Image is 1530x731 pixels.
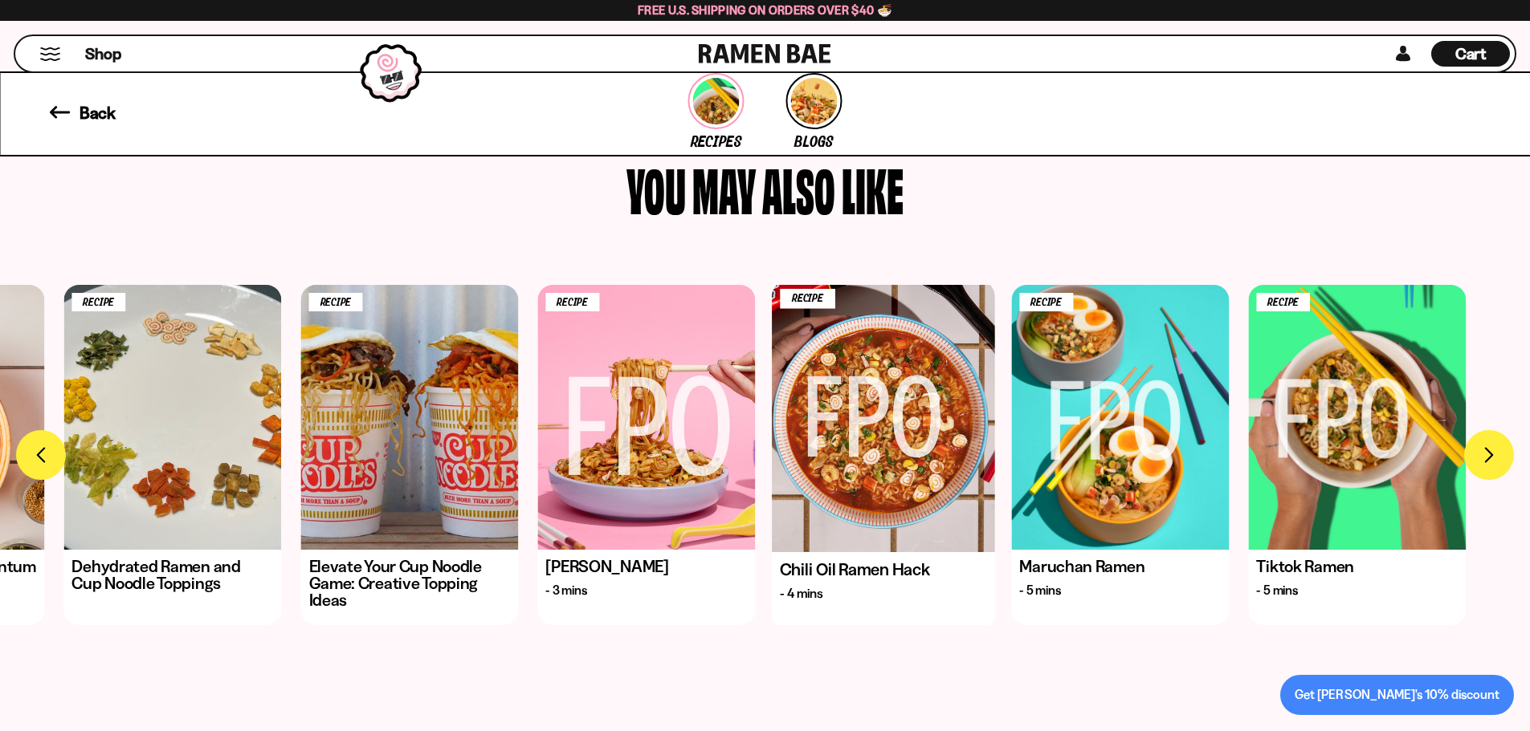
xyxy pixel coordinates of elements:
[691,135,742,151] span: Recipes
[780,583,822,604] span: - 4 mins
[49,104,116,120] a: back to Recipes
[537,285,755,625] a: Kujirai Ramen
[692,159,756,219] div: may
[1256,580,1297,600] span: - 5 mins
[785,73,842,151] a: link to Blogs
[1295,685,1499,705] div: Get [PERSON_NAME]'s 10% discount
[842,159,904,219] div: like
[309,558,511,608] span: Elevate Your Cup Noodle Game: Creative Topping Ideas
[626,159,686,219] div: You
[1019,580,1060,600] span: - 5 mins
[780,560,930,578] span: Chili Oil Ramen Hack
[545,293,599,312] span: Recipe
[545,558,668,575] span: [PERSON_NAME]
[309,293,363,312] span: Recipe
[1431,36,1510,71] div: Cart
[1455,44,1487,63] span: Cart
[687,73,744,151] a: link to Recipes
[63,285,281,625] a: Dehydrated Ramen and Cup Noodle Toppings
[1019,558,1144,575] span: Maruchan Ramen
[1019,293,1073,312] span: Recipe
[1256,558,1354,575] span: Tiktok Ramen
[1011,285,1229,625] a: Maruchan Ramen
[545,580,586,600] span: - 3 mins
[780,289,834,308] span: Recipe
[772,280,995,629] a: Chili Oil Ramen Hack
[71,293,125,312] span: Recipe
[638,2,892,18] span: Free U.S. Shipping on Orders over $40 🍜
[16,430,66,480] button: Previous
[71,558,273,591] span: Dehydrated Ramen and Cup Noodle Toppings
[1248,285,1466,625] a: Tiktok Ramen
[85,41,121,67] a: Shop
[1464,430,1514,480] button: Next
[39,47,61,61] button: Mobile Menu Trigger
[762,159,835,219] div: also
[301,285,519,625] a: Elevate Your Cup Noodle Game: Creative Topping Ideas
[794,135,833,151] span: Blogs
[85,43,121,65] span: Shop
[1256,293,1310,312] span: Recipe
